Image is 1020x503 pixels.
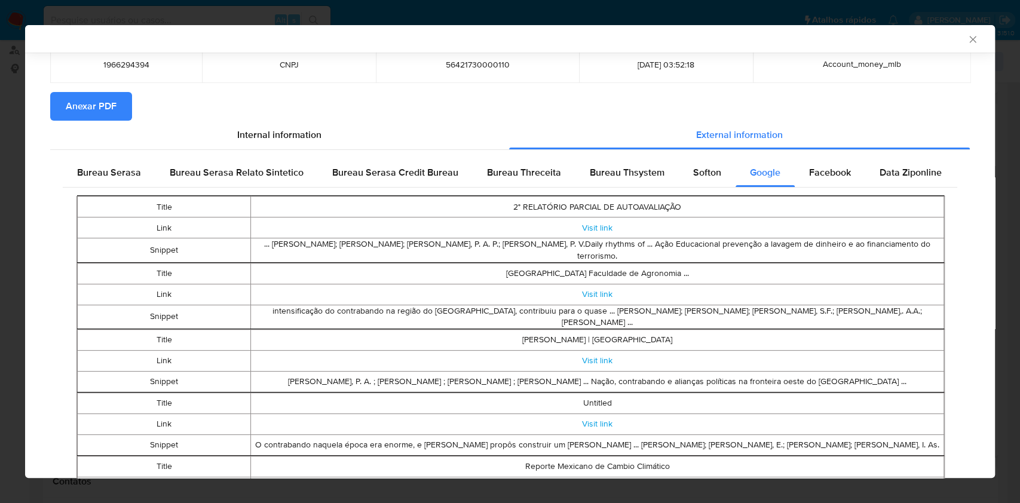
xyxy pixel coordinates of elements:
[65,59,188,70] span: 1966294394
[50,92,132,121] button: Anexar PDF
[251,434,944,455] td: O contrabando naquela época era enorme, e [PERSON_NAME] propôs construir um [PERSON_NAME] ... [PE...
[78,413,251,434] td: Link
[809,165,851,179] span: Facebook
[78,371,251,392] td: Snippet
[78,456,251,477] td: Title
[66,93,117,119] span: Anexar PDF
[251,263,944,284] td: [GEOGRAPHIC_DATA] Faculdade de Agronomia ...
[251,371,944,392] td: [PERSON_NAME], P. A. ; [PERSON_NAME] ; [PERSON_NAME] ; [PERSON_NAME] ... Nação, contrabando e ali...
[25,25,995,478] div: closure-recommendation-modal
[77,165,141,179] span: Bureau Serasa
[582,418,612,430] a: Visit link
[390,59,565,70] span: 56421730000110
[251,238,944,262] td: ... [PERSON_NAME]; [PERSON_NAME]; [PERSON_NAME], P. A. P.; [PERSON_NAME], P. V.Daily rhythms of ....
[582,222,612,234] a: Visit link
[78,350,251,371] td: Link
[63,158,957,187] div: Detailed external info
[78,305,251,329] td: Snippet
[78,217,251,238] td: Link
[590,165,664,179] span: Bureau Thsystem
[78,197,251,217] td: Title
[251,305,944,329] td: intensificação do contrabando na região do [GEOGRAPHIC_DATA], contribuiu para o quase ... [PERSON...
[593,59,739,70] span: [DATE] 03:52:18
[823,58,901,70] span: Account_money_mlb
[967,33,978,44] button: Fechar a janela
[582,288,612,300] a: Visit link
[78,392,251,413] td: Title
[78,477,251,498] td: Link
[78,434,251,455] td: Snippet
[78,284,251,305] td: Link
[251,456,944,477] td: Reporte Mexicano de Cambio Climático
[582,354,612,366] a: Visit link
[251,392,944,413] td: Untitled
[251,197,944,217] td: 2° RELATÓRIO PARCIAL DE AUTOAVALIAÇÃO
[880,165,942,179] span: Data Ziponline
[237,128,321,142] span: Internal information
[78,329,251,350] td: Title
[487,165,561,179] span: Bureau Threceita
[170,165,304,179] span: Bureau Serasa Relato Sintetico
[332,165,458,179] span: Bureau Serasa Credit Bureau
[693,165,721,179] span: Softon
[696,128,783,142] span: External information
[78,238,251,262] td: Snippet
[750,165,780,179] span: Google
[50,121,970,149] div: Detailed info
[251,329,944,350] td: [PERSON_NAME] | [GEOGRAPHIC_DATA]
[216,59,362,70] span: CNPJ
[78,263,251,284] td: Title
